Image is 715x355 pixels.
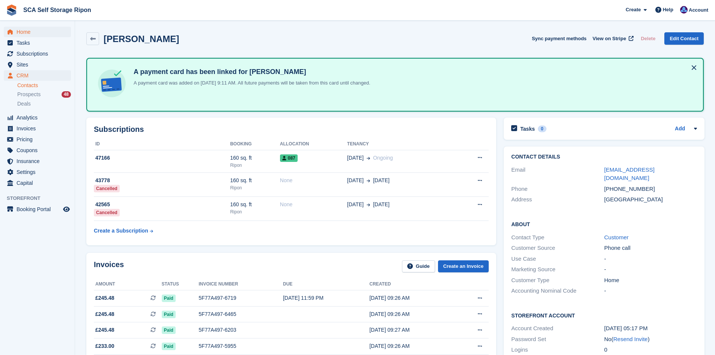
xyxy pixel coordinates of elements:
[604,287,697,295] div: -
[283,294,369,302] div: [DATE] 11:59 PM
[17,70,62,81] span: CRM
[604,324,697,333] div: [DATE] 05:17 PM
[4,123,71,134] a: menu
[7,195,75,202] span: Storefront
[162,311,176,318] span: Paid
[17,167,62,177] span: Settings
[280,154,298,162] span: 087
[162,295,176,302] span: Paid
[347,154,364,162] span: [DATE]
[230,208,280,215] div: Ripon
[94,227,148,235] div: Create a Subscription
[369,342,455,350] div: [DATE] 09:26 AM
[17,82,71,89] a: Contacts
[604,195,697,204] div: [GEOGRAPHIC_DATA]
[230,177,280,184] div: 160 sq. ft
[511,255,604,263] div: Use Case
[4,145,71,156] a: menu
[4,112,71,123] a: menu
[626,6,641,14] span: Create
[532,32,587,45] button: Sync payment methods
[17,100,31,107] span: Deals
[94,278,162,290] th: Amount
[604,185,697,193] div: [PHONE_NUMBER]
[6,5,17,16] img: stora-icon-8386f47178a22dfd0bd8f6a31ec36ba5ce8667c1dd55bd0f319d3a0aa187defe.svg
[17,27,62,37] span: Home
[104,34,179,44] h2: [PERSON_NAME]
[95,326,114,334] span: £245.48
[4,204,71,215] a: menu
[283,278,369,290] th: Due
[280,138,347,150] th: Allocation
[369,278,455,290] th: Created
[511,233,604,242] div: Contact Type
[4,27,71,37] a: menu
[17,100,71,108] a: Deals
[511,265,604,274] div: Marketing Source
[604,244,697,252] div: Phone call
[17,59,62,70] span: Sites
[373,201,390,208] span: [DATE]
[17,112,62,123] span: Analytics
[638,32,658,45] button: Delete
[511,185,604,193] div: Phone
[230,184,280,191] div: Ripon
[4,156,71,166] a: menu
[4,167,71,177] a: menu
[4,59,71,70] a: menu
[131,79,370,87] p: A payment card was added on [DATE] 9:11 AM. All future payments will be taken from this card unti...
[373,155,393,161] span: Ongoing
[199,310,283,318] div: 5F77A497-6465
[95,294,114,302] span: £245.48
[17,145,62,156] span: Coupons
[230,138,280,150] th: Booking
[604,276,697,285] div: Home
[17,204,62,215] span: Booking Portal
[17,123,62,134] span: Invoices
[4,70,71,81] a: menu
[604,265,697,274] div: -
[604,234,629,240] a: Customer
[94,185,120,192] div: Cancelled
[62,91,71,98] div: 48
[369,310,455,318] div: [DATE] 09:26 AM
[511,335,604,344] div: Password Set
[230,154,280,162] div: 160 sq. ft
[347,177,364,184] span: [DATE]
[611,336,650,342] span: ( )
[17,91,41,98] span: Prospects
[604,346,697,354] div: 0
[20,4,94,16] a: SCA Self Storage Ripon
[675,125,685,133] a: Add
[94,209,120,216] div: Cancelled
[94,224,153,238] a: Create a Subscription
[162,343,176,350] span: Paid
[520,125,535,132] h2: Tasks
[680,6,688,14] img: Sarah Race
[17,38,62,48] span: Tasks
[94,154,230,162] div: 47166
[131,68,370,76] h4: A payment card has been linked for [PERSON_NAME]
[94,138,230,150] th: ID
[604,166,655,181] a: [EMAIL_ADDRESS][DOMAIN_NAME]
[17,178,62,188] span: Capital
[199,294,283,302] div: 5F77A497-6719
[511,195,604,204] div: Address
[4,134,71,145] a: menu
[373,177,390,184] span: [DATE]
[62,205,71,214] a: Preview store
[347,138,453,150] th: Tenancy
[199,342,283,350] div: 5F77A497-5955
[94,125,489,134] h2: Subscriptions
[94,177,230,184] div: 43778
[438,260,489,273] a: Create an Invoice
[511,276,604,285] div: Customer Type
[402,260,435,273] a: Guide
[17,134,62,145] span: Pricing
[95,310,114,318] span: £245.48
[230,162,280,169] div: Ripon
[199,278,283,290] th: Invoice number
[162,326,176,334] span: Paid
[280,201,347,208] div: None
[511,154,697,160] h2: Contact Details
